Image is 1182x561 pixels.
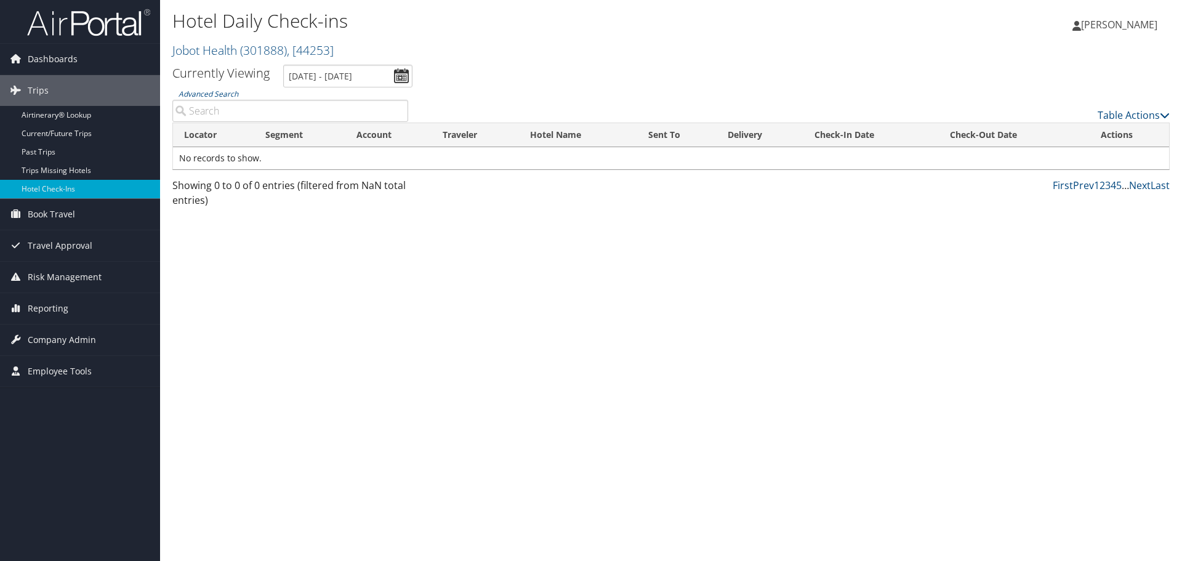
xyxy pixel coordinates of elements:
h1: Hotel Daily Check-ins [172,8,837,34]
span: [PERSON_NAME] [1081,18,1157,31]
span: Book Travel [28,199,75,230]
span: Dashboards [28,44,78,75]
a: Last [1151,179,1170,192]
span: Risk Management [28,262,102,293]
th: Actions [1090,123,1169,147]
td: No records to show. [173,147,1169,169]
th: Check-In Date: activate to sort column ascending [803,123,939,147]
span: Company Admin [28,325,96,355]
a: Jobot Health [172,42,334,59]
a: Prev [1073,179,1094,192]
input: [DATE] - [DATE] [283,65,412,87]
span: Employee Tools [28,356,92,387]
span: ( 301888 ) [240,42,287,59]
span: Travel Approval [28,230,92,261]
th: Traveler: activate to sort column ascending [432,123,519,147]
span: Reporting [28,293,68,324]
th: Segment: activate to sort column ascending [254,123,345,147]
h3: Currently Viewing [172,65,270,81]
th: Account: activate to sort column ascending [345,123,432,147]
img: airportal-logo.png [27,8,150,37]
th: Delivery: activate to sort column ascending [717,123,803,147]
a: 5 [1116,179,1122,192]
a: First [1053,179,1073,192]
th: Check-Out Date: activate to sort column ascending [939,123,1089,147]
a: Table Actions [1098,108,1170,122]
div: Showing 0 to 0 of 0 entries (filtered from NaN total entries) [172,178,408,214]
th: Locator: activate to sort column ascending [173,123,254,147]
a: 1 [1094,179,1100,192]
th: Sent To: activate to sort column ascending [637,123,717,147]
a: 3 [1105,179,1111,192]
a: 4 [1111,179,1116,192]
th: Hotel Name: activate to sort column ascending [519,123,637,147]
input: Advanced Search [172,100,408,122]
span: , [ 44253 ] [287,42,334,59]
a: Advanced Search [179,89,238,99]
a: 2 [1100,179,1105,192]
a: [PERSON_NAME] [1072,6,1170,43]
span: Trips [28,75,49,106]
a: Next [1129,179,1151,192]
span: … [1122,179,1129,192]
